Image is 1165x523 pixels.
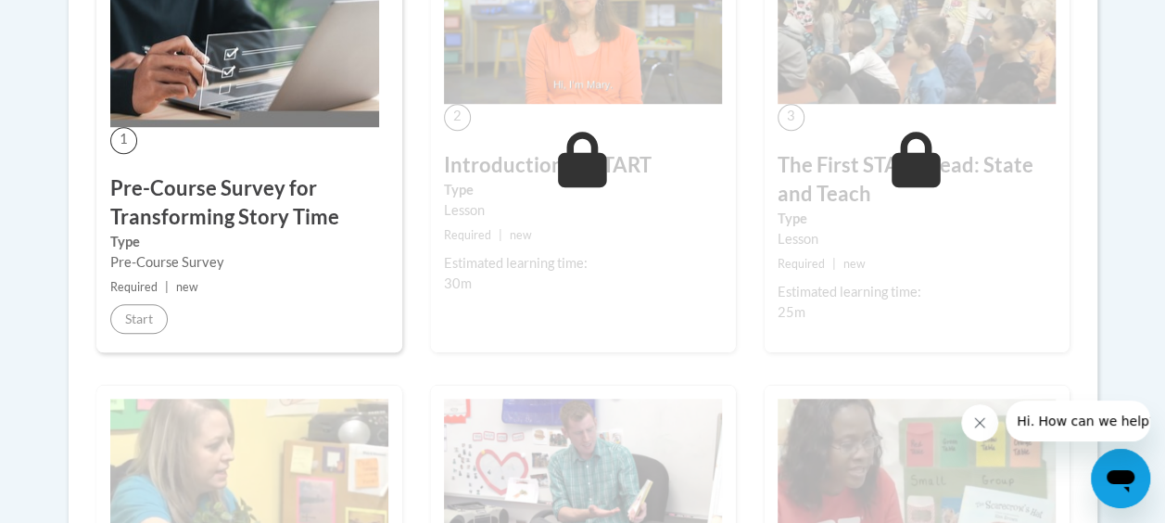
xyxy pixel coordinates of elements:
[843,257,866,271] span: new
[1091,449,1150,508] iframe: Button to launch messaging window
[1006,401,1150,441] iframe: Message from company
[832,257,836,271] span: |
[778,229,1056,249] div: Lesson
[444,200,722,221] div: Lesson
[110,127,137,154] span: 1
[961,404,998,441] iframe: Close message
[444,104,471,131] span: 2
[110,232,388,252] label: Type
[176,280,198,294] span: new
[510,228,532,242] span: new
[110,252,388,273] div: Pre-Course Survey
[778,104,804,131] span: 3
[444,253,722,274] div: Estimated learning time:
[778,257,825,271] span: Required
[110,174,388,232] h3: Pre-Course Survey for Transforming Story Time
[444,275,472,291] span: 30m
[778,282,1056,302] div: Estimated learning time:
[11,13,150,28] span: Hi. How can we help?
[444,228,491,242] span: Required
[499,228,502,242] span: |
[444,180,722,200] label: Type
[110,304,168,334] button: Start
[444,151,722,180] h3: Introduction to START
[778,209,1056,229] label: Type
[110,280,158,294] span: Required
[165,280,169,294] span: |
[778,151,1056,209] h3: The First START Read: State and Teach
[778,304,805,320] span: 25m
